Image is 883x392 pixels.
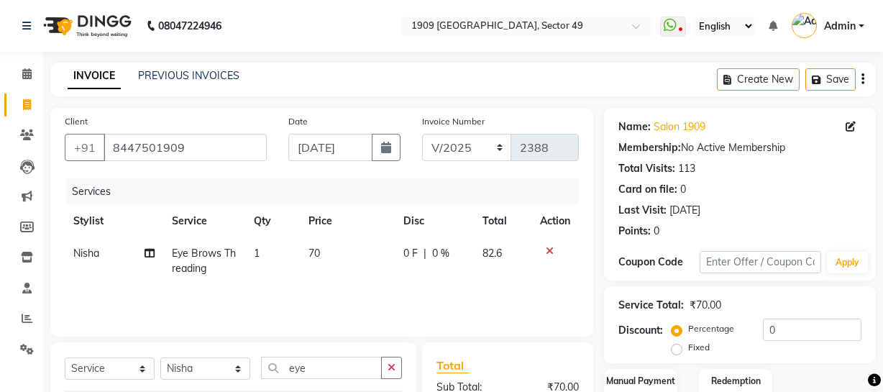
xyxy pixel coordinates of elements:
[288,115,308,128] label: Date
[104,134,267,161] input: Search by Name/Mobile/Email/Code
[680,182,686,197] div: 0
[827,252,868,273] button: Apply
[618,140,681,155] div: Membership:
[717,68,800,91] button: Create New
[422,115,485,128] label: Invoice Number
[792,13,817,38] img: Admin
[474,205,531,237] th: Total
[158,6,221,46] b: 08047224946
[618,182,677,197] div: Card on file:
[824,19,856,34] span: Admin
[618,224,651,239] div: Points:
[245,205,300,237] th: Qty
[700,251,821,273] input: Enter Offer / Coupon Code
[37,6,135,46] img: logo
[68,63,121,89] a: INVOICE
[65,134,105,161] button: +91
[618,298,684,313] div: Service Total:
[688,341,710,354] label: Fixed
[618,203,667,218] div: Last Visit:
[254,247,260,260] span: 1
[65,115,88,128] label: Client
[606,375,675,388] label: Manual Payment
[805,68,856,91] button: Save
[618,161,675,176] div: Total Visits:
[172,247,236,275] span: Eye Brows Threading
[688,322,734,335] label: Percentage
[618,255,700,270] div: Coupon Code
[711,375,761,388] label: Redemption
[261,357,382,379] input: Search or Scan
[163,205,245,237] th: Service
[654,224,659,239] div: 0
[678,161,695,176] div: 113
[65,205,163,237] th: Stylist
[395,205,474,237] th: Disc
[436,358,470,373] span: Total
[482,247,502,260] span: 82.6
[618,140,861,155] div: No Active Membership
[403,246,418,261] span: 0 F
[424,246,426,261] span: |
[654,119,705,135] a: Salon 1909
[308,247,320,260] span: 70
[66,178,590,205] div: Services
[531,205,579,237] th: Action
[690,298,721,313] div: ₹70.00
[300,205,395,237] th: Price
[432,246,449,261] span: 0 %
[73,247,99,260] span: Nisha
[618,323,663,338] div: Discount:
[138,69,239,82] a: PREVIOUS INVOICES
[669,203,700,218] div: [DATE]
[618,119,651,135] div: Name:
